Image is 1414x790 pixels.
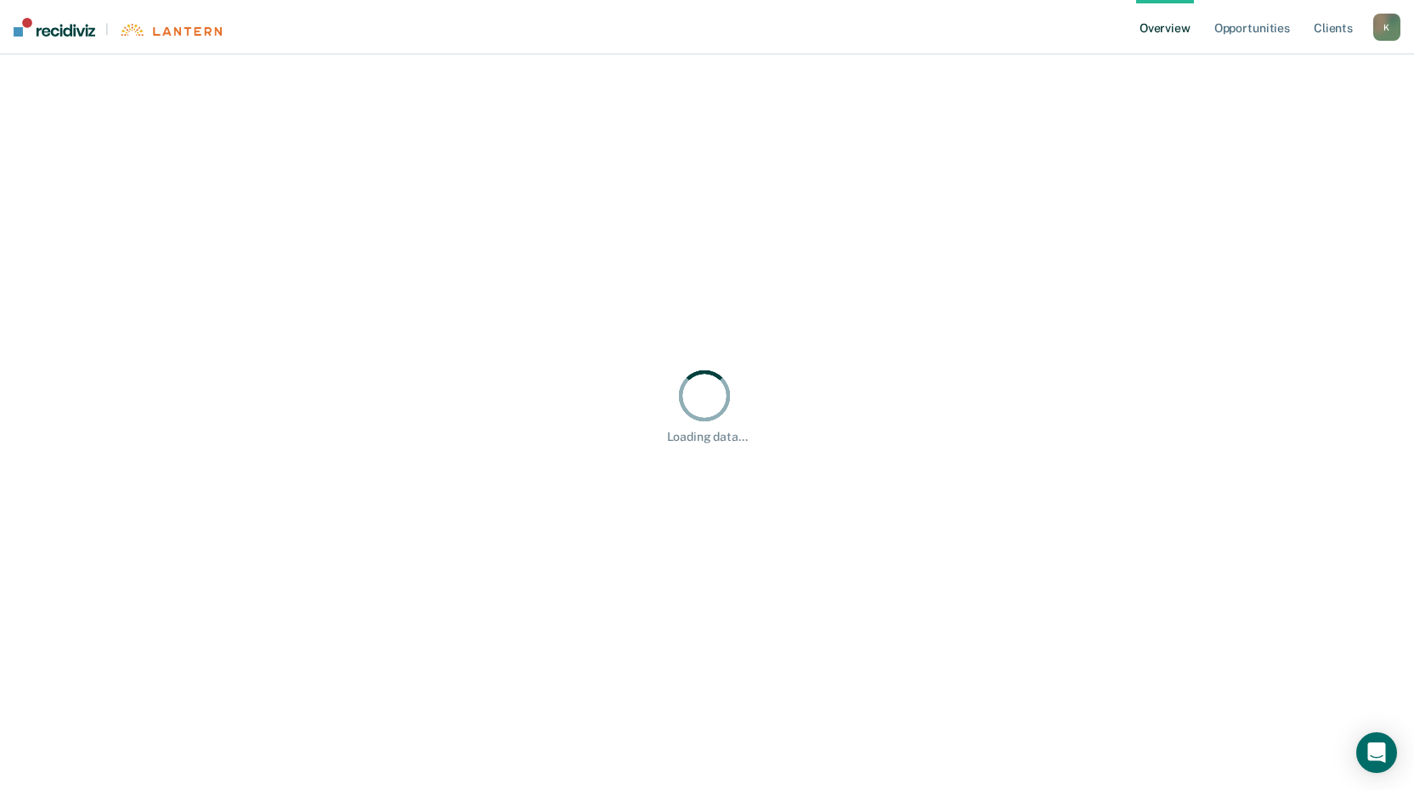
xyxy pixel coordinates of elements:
[1356,732,1397,773] div: Open Intercom Messenger
[14,18,222,37] a: |
[14,18,95,37] img: Recidiviz
[95,22,119,37] span: |
[1373,14,1400,41] button: K
[119,24,222,37] img: Lantern
[667,430,748,444] div: Loading data...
